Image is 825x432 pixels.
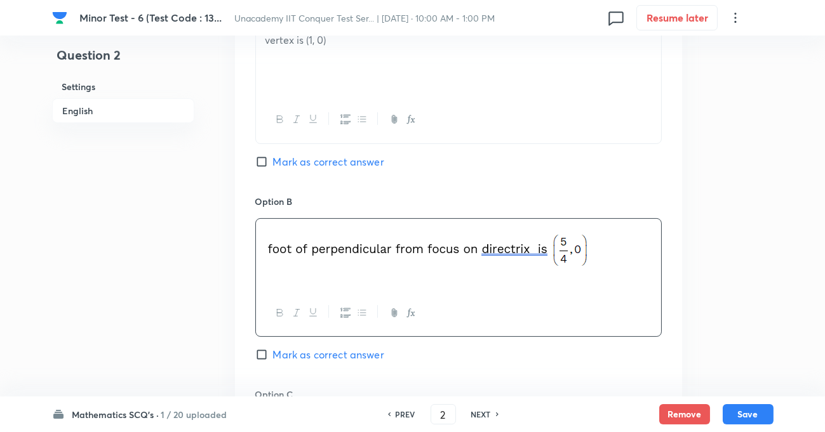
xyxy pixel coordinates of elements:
img: Company Logo [52,10,67,25]
button: Resume later [636,5,718,30]
button: Save [723,404,774,424]
h6: Option C [255,388,662,401]
span: Mark as correct answer [273,347,384,362]
p: vertex is (1, 0) [265,33,652,48]
h6: Option B [255,195,662,208]
span: Minor Test - 6 (Test Code : 13... [79,11,222,24]
button: Remove [659,404,710,424]
img: 30-08-25-05:33:22-AM [265,226,609,273]
h6: English [52,98,194,123]
h6: Settings [52,75,194,98]
h6: NEXT [471,409,491,420]
h6: PREV [396,409,415,420]
span: Unacademy IIT Conquer Test Ser... | [DATE] · 10:00 AM - 1:00 PM [234,12,495,24]
h6: 1 / 20 uploaded [161,408,227,421]
h6: Mathematics SCQ's · [72,408,159,421]
h4: Question 2 [52,46,194,75]
a: Company Logo [52,10,70,25]
span: Mark as correct answer [273,154,384,169]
